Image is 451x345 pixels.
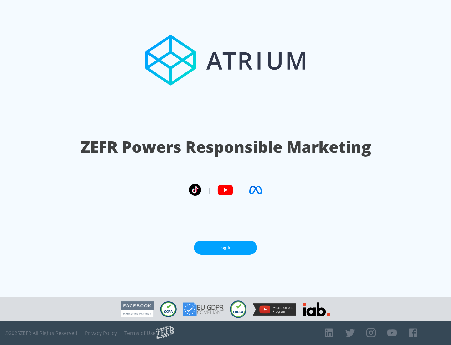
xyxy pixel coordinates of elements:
a: Terms of Use [124,330,156,336]
img: IAB [303,302,330,316]
a: Privacy Policy [85,330,117,336]
img: GDPR Compliant [183,302,224,316]
img: COPPA Compliant [230,300,246,318]
img: Facebook Marketing Partner [121,301,154,317]
h1: ZEFR Powers Responsible Marketing [80,136,371,158]
span: | [207,185,211,195]
img: CCPA Compliant [160,301,177,317]
span: | [239,185,243,195]
span: © 2025 ZEFR All Rights Reserved [5,330,77,336]
a: Log In [194,241,257,255]
img: YouTube Measurement Program [253,303,296,316]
